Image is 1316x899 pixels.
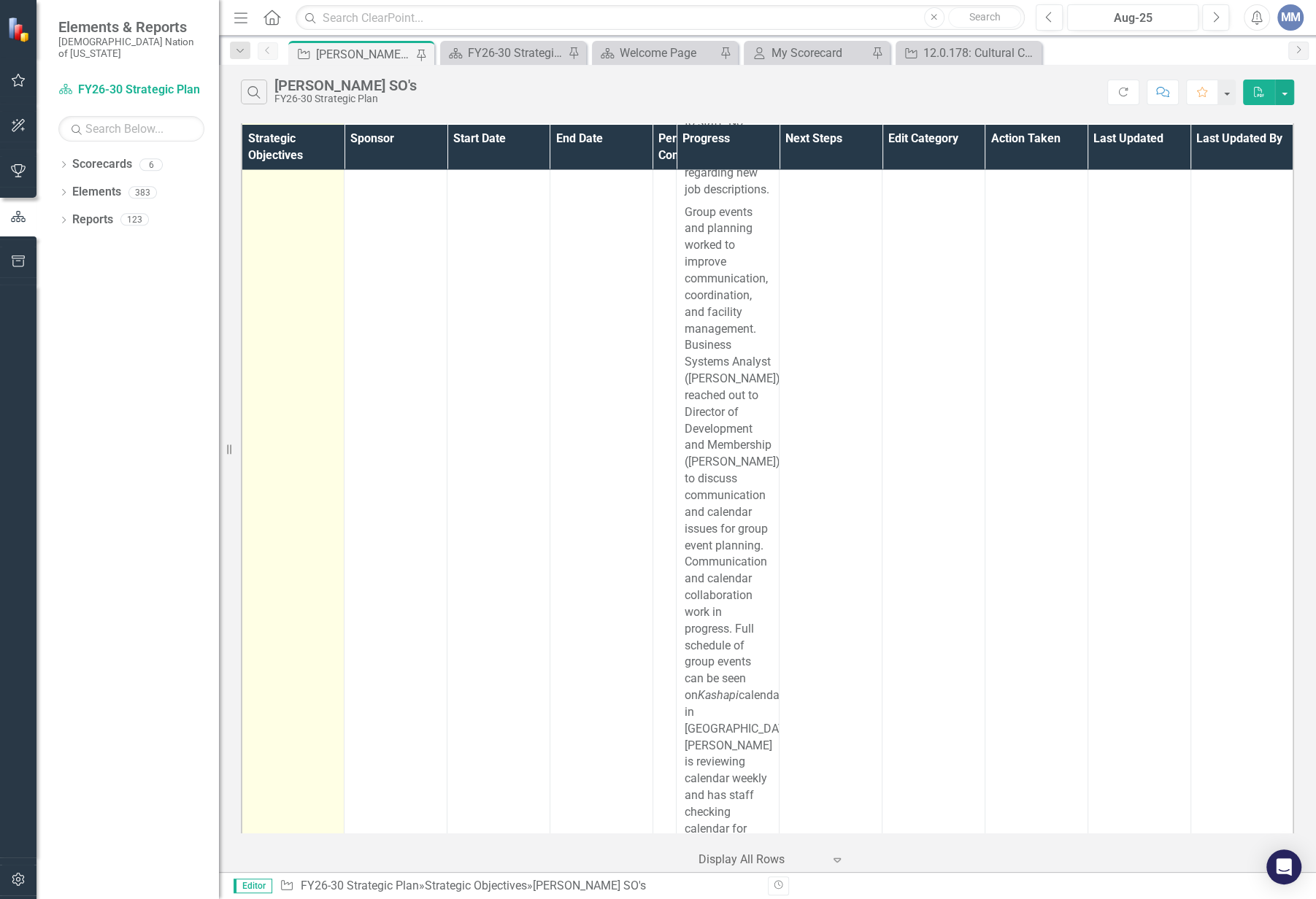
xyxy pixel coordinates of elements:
div: 6 [139,158,163,171]
div: FY26-30 Strategic Plan [274,93,417,104]
small: [DEMOGRAPHIC_DATA] Nation of [US_STATE] [58,36,204,60]
em: Kashapi [697,687,738,701]
div: Open Intercom Messenger [1266,849,1301,884]
div: [PERSON_NAME] SO's [274,77,417,93]
div: 383 [128,186,157,198]
a: FY26-30 Strategic Plan [300,879,418,892]
div: [PERSON_NAME] SO's [316,45,412,63]
button: Search [948,7,1021,28]
a: Welcome Page [596,44,716,62]
a: Reports [72,212,113,228]
div: Welcome Page [620,44,716,62]
a: 12.0.178: Cultural Center Group Event Planning and Billing [899,44,1038,62]
div: FY26-30 Strategic Plan [468,44,564,62]
input: Search ClearPoint... [296,5,1025,31]
a: Elements [72,184,121,201]
a: FY26-30 Strategic Plan [444,44,564,62]
span: Elements & Reports [58,18,204,36]
input: Search Below... [58,116,204,142]
a: My Scorecard [747,44,868,62]
div: [PERSON_NAME] SO's [532,879,645,892]
div: » » [280,878,756,895]
span: Search [969,11,1000,23]
a: Scorecards [72,156,132,173]
button: MM [1277,4,1304,31]
div: Aug-25 [1072,9,1193,27]
button: Aug-25 [1067,4,1198,31]
a: FY26-30 Strategic Plan [58,82,204,99]
div: 123 [120,214,149,226]
div: 12.0.178: Cultural Center Group Event Planning and Billing [923,44,1038,62]
span: Editor [234,879,272,893]
img: ClearPoint Strategy [7,17,33,42]
div: My Scorecard [771,44,868,62]
a: Strategic Objectives [424,879,526,892]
